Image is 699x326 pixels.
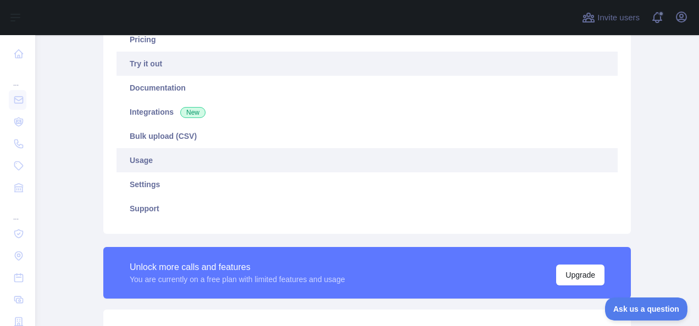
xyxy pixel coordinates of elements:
a: Documentation [116,76,618,100]
span: Invite users [597,12,640,24]
span: New [180,107,206,118]
button: Invite users [580,9,642,26]
a: Pricing [116,27,618,52]
iframe: Toggle Customer Support [605,297,688,321]
div: Unlock more calls and features [130,261,345,274]
a: Try it out [116,52,618,76]
div: You are currently on a free plan with limited features and usage [130,274,345,285]
div: ... [9,200,26,222]
a: Support [116,196,618,221]
button: Upgrade [556,265,604,285]
a: Usage [116,148,618,172]
a: Settings [116,172,618,196]
div: ... [9,66,26,88]
a: Bulk upload (CSV) [116,124,618,148]
a: Integrations New [116,100,618,124]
